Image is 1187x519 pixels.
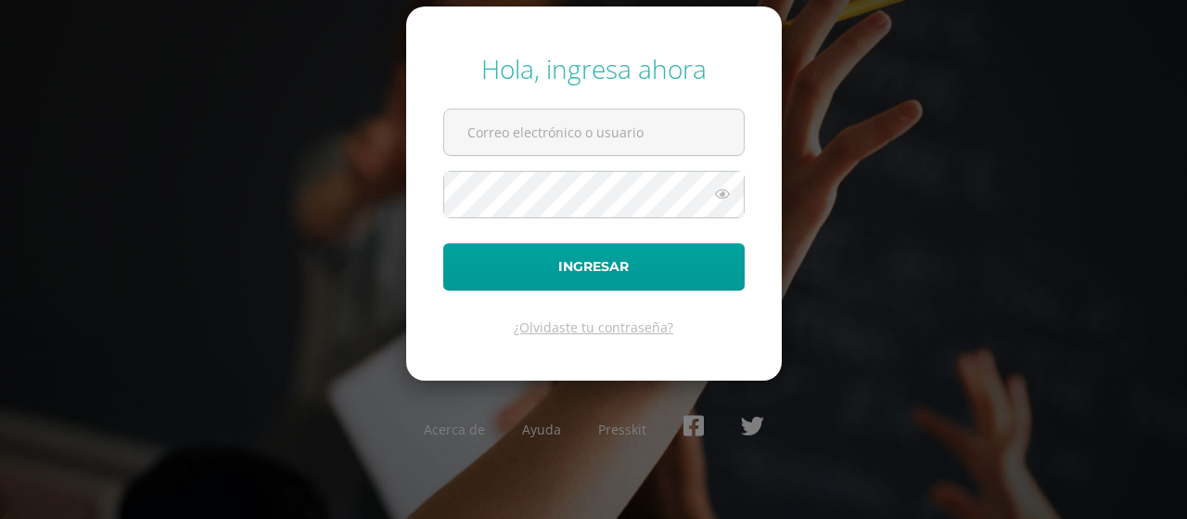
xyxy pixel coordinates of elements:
a: ¿Olvidaste tu contraseña? [514,318,673,336]
a: Ayuda [522,421,561,438]
div: Hola, ingresa ahora [443,51,745,86]
a: Acerca de [424,421,485,438]
a: Presskit [598,421,646,438]
button: Ingresar [443,243,745,291]
input: Correo electrónico o usuario [444,110,744,155]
